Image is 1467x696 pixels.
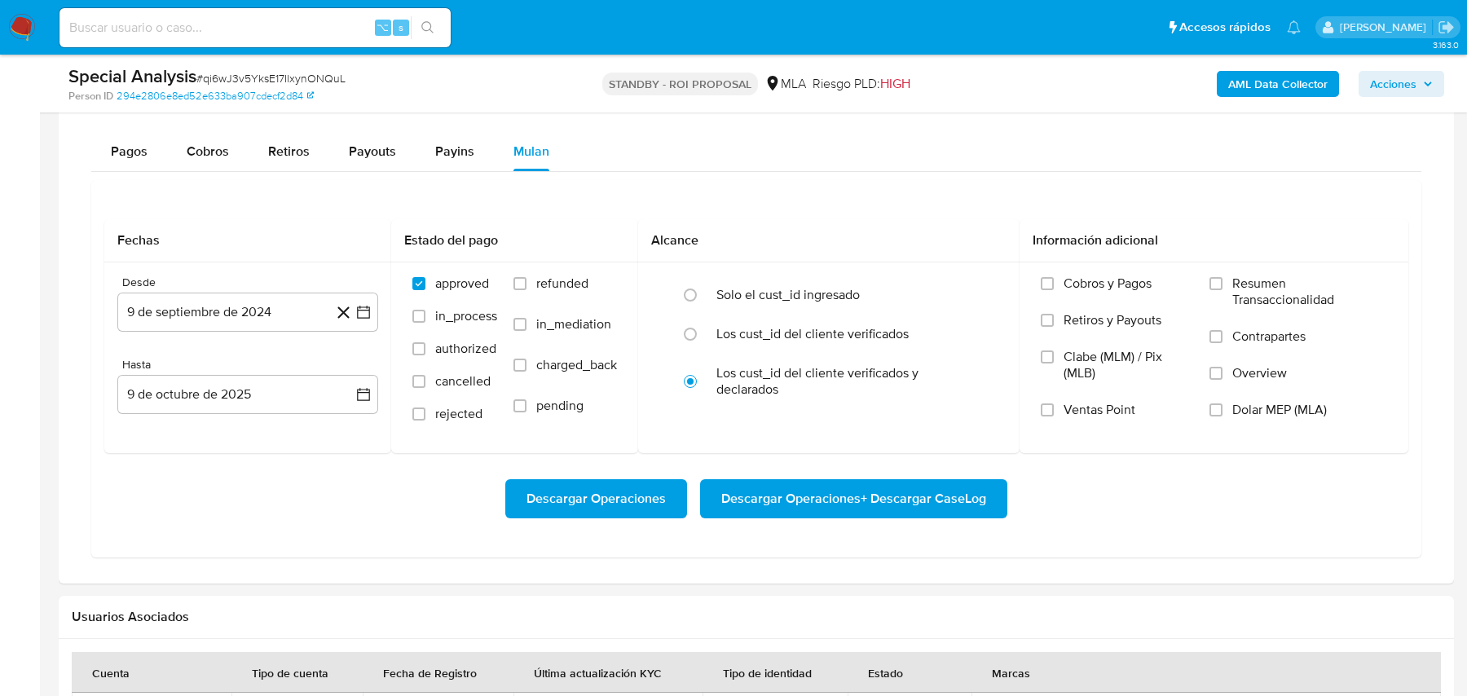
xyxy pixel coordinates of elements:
[813,75,910,93] span: Riesgo PLD:
[1217,71,1339,97] button: AML Data Collector
[1340,20,1432,35] p: juan.calo@mercadolibre.com
[59,17,451,38] input: Buscar usuario o caso...
[68,89,113,104] b: Person ID
[880,74,910,93] span: HIGH
[1287,20,1301,34] a: Notificaciones
[602,73,758,95] p: STANDBY - ROI PROPOSAL
[196,70,346,86] span: # qi6wJ3v5YksE17IlxynONQuL
[1359,71,1444,97] button: Acciones
[377,20,389,35] span: ⌥
[68,63,196,89] b: Special Analysis
[1433,38,1459,51] span: 3.163.0
[1370,71,1416,97] span: Acciones
[399,20,403,35] span: s
[72,609,1441,625] h2: Usuarios Asociados
[1438,19,1455,36] a: Salir
[1228,71,1328,97] b: AML Data Collector
[1179,19,1271,36] span: Accesos rápidos
[411,16,444,39] button: search-icon
[117,89,314,104] a: 294e2806e8ed52e633ba907cdecf2d84
[764,75,806,93] div: MLA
